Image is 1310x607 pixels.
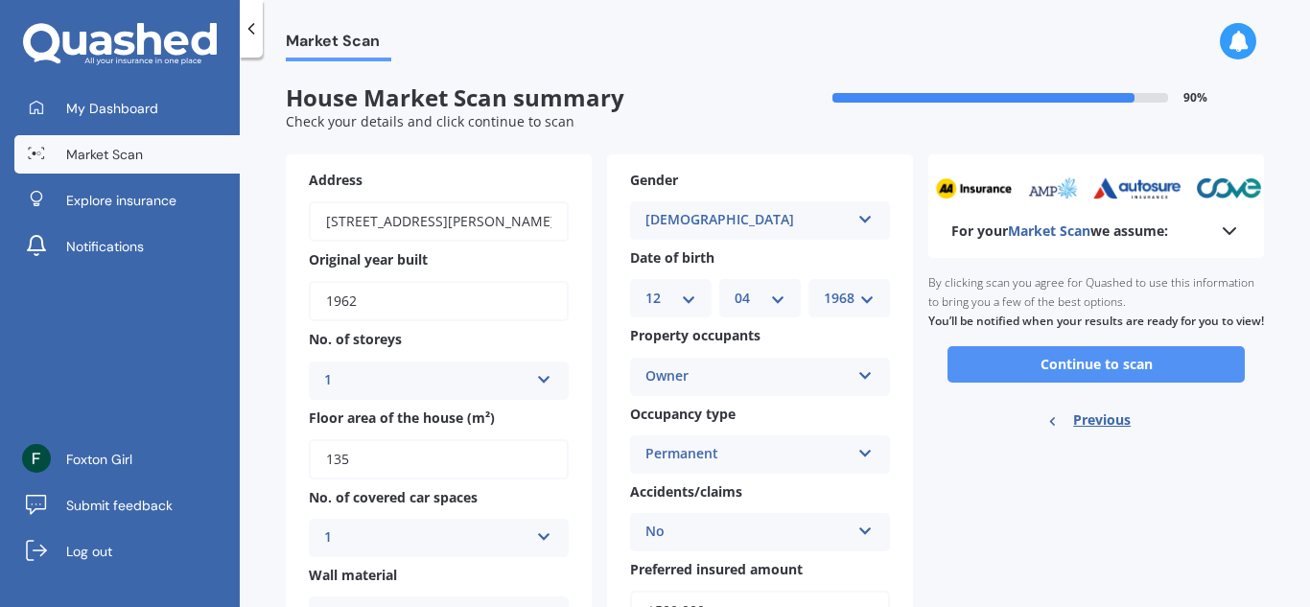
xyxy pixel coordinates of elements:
span: No. of covered car spaces [309,488,478,506]
div: 1 [324,526,528,549]
span: Market Scan [286,32,391,58]
div: 1 [324,369,528,392]
a: Notifications [14,227,240,266]
span: Explore insurance [66,191,176,210]
span: Accidents/claims [630,482,742,501]
span: Occupancy type [630,405,736,423]
span: Submit feedback [66,496,173,515]
a: Log out [14,532,240,571]
input: Enter floor area [309,439,569,479]
img: autosure_sm.webp [896,177,985,199]
div: [DEMOGRAPHIC_DATA] [645,209,850,232]
img: ACg8ocKAqkKWIvqVnJ5Gud25SquQ3fP5sYNWCV1A10ix43dAiDRDzg=s96-c [22,444,51,473]
span: Floor area of the house (m²) [309,409,495,427]
b: You’ll be notified when your results are ready for you to view! [928,313,1264,329]
span: Notifications [66,237,144,256]
span: Gender [630,171,678,189]
a: Explore insurance [14,181,240,220]
a: Submit feedback [14,486,240,525]
button: Continue to scan [947,346,1245,383]
span: Log out [66,542,112,561]
div: Owner [645,365,850,388]
span: Foxton Girl [66,450,132,469]
span: Market Scan [66,145,143,164]
a: Market Scan [14,135,240,174]
span: Address [309,171,363,189]
img: tower_sm.png [1079,177,1135,199]
img: assurant_sm.webp [1150,177,1255,199]
div: By clicking scan you agree for Quashed to use this information to bring you a few of the best opt... [928,258,1264,346]
span: House Market Scan summary [286,84,775,112]
div: No [645,521,850,544]
span: Check your details and click continue to scan [286,112,574,130]
div: Permanent [645,443,850,466]
span: Property occupants [630,327,760,345]
span: 90 % [1183,91,1207,105]
span: Previous [1073,406,1131,434]
span: Wall material [309,566,397,584]
img: cove_sm.webp [999,177,1065,199]
span: Date of birth [630,248,714,267]
b: For your we assume: [951,222,1168,241]
a: Foxton Girl [14,440,240,479]
span: Original year built [309,250,428,268]
span: Market Scan [1008,222,1090,240]
span: Preferred insured amount [630,560,803,578]
span: No. of storeys [309,331,402,349]
span: My Dashboard [66,99,158,118]
a: My Dashboard [14,89,240,128]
